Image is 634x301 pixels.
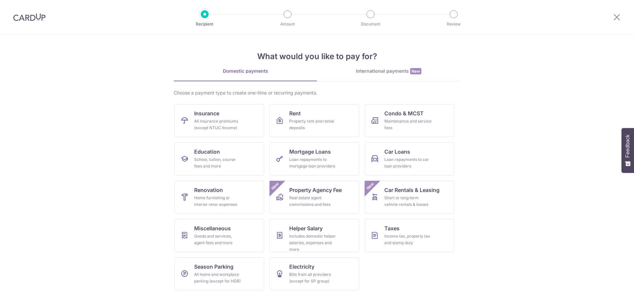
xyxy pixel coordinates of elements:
div: Property rent and rental deposits [289,118,337,131]
a: TaxesIncome tax, property tax and stamp duty [365,219,454,252]
img: CardUp [13,13,46,21]
div: Goods and services, agent fees and more [194,233,242,246]
h4: What would you like to pay for? [174,51,460,62]
span: New [365,181,376,192]
p: Document [346,21,395,27]
button: Feedback - Show survey [621,128,634,173]
a: Condo & MCSTMaintenance and service fees [365,104,454,137]
span: Renovation [194,186,223,194]
span: Taxes [384,224,400,232]
div: Real estate agent commissions and fees [289,195,337,208]
span: Property Agency Fee [289,186,342,194]
span: New [270,181,281,192]
div: Includes domestic helper salaries, expenses and more [289,233,337,253]
span: Season Parking [194,263,233,271]
p: Recipient [180,21,229,27]
div: All home and workplace parking (except for HDB) [194,271,242,284]
a: InsuranceAll insurance premiums (except NTUC Income) [174,104,264,137]
div: Choose a payment type to create one-time or recurring payments. [174,90,460,96]
span: Car Loans [384,148,410,156]
a: Car Rentals & LeasingShort or long‑term vehicle rentals & leasesNew [365,181,454,214]
span: Condo & MCST [384,109,424,117]
div: Short or long‑term vehicle rentals & leases [384,195,432,208]
span: Mortgage Loans [289,148,331,156]
span: Education [194,148,220,156]
span: Miscellaneous [194,224,231,232]
a: RenovationHome furnishing or interior reno-expenses [174,181,264,214]
span: Rent [289,109,301,117]
a: MiscellaneousGoods and services, agent fees and more [174,219,264,252]
span: New [410,68,421,74]
span: Electricity [289,263,314,271]
div: Home furnishing or interior reno-expenses [194,195,242,208]
a: RentProperty rent and rental deposits [269,104,359,137]
p: Review [429,21,478,27]
span: Feedback [625,134,631,158]
div: School, tuition, course fees and more [194,156,242,169]
a: ElectricityBills from all providers (except for SP group) [269,257,359,290]
a: Car LoansLoan repayments to car loan providers [365,142,454,175]
div: Maintenance and service fees [384,118,432,131]
div: International payments [317,68,460,75]
span: Helper Salary [289,224,323,232]
a: Season ParkingAll home and workplace parking (except for HDB) [174,257,264,290]
span: Car Rentals & Leasing [384,186,440,194]
div: Domestic payments [174,68,317,74]
p: Amount [263,21,312,27]
a: EducationSchool, tuition, course fees and more [174,142,264,175]
div: All insurance premiums (except NTUC Income) [194,118,242,131]
div: Loan repayments to car loan providers [384,156,432,169]
a: Property Agency FeeReal estate agent commissions and feesNew [269,181,359,214]
a: Helper SalaryIncludes domestic helper salaries, expenses and more [269,219,359,252]
div: Loan repayments to mortgage loan providers [289,156,337,169]
span: Insurance [194,109,219,117]
div: Income tax, property tax and stamp duty [384,233,432,246]
a: Mortgage LoansLoan repayments to mortgage loan providers [269,142,359,175]
div: Bills from all providers (except for SP group) [289,271,337,284]
iframe: Opens a widget where you can find more information [592,281,627,298]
